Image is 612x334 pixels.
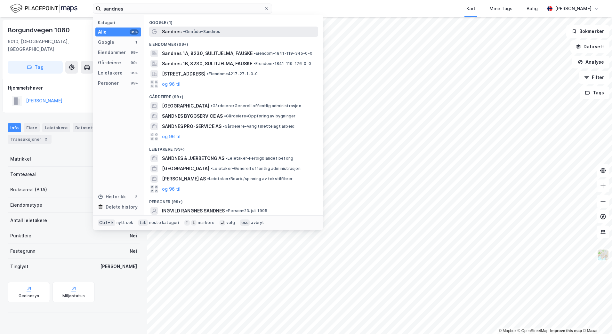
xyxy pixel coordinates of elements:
div: Matrikkel [10,155,31,163]
span: • [183,29,185,34]
input: Søk på adresse, matrikkel, gårdeiere, leietakere eller personer [101,4,264,13]
div: Eiendommer (99+) [144,37,323,48]
div: Gårdeiere [98,59,121,67]
div: 1 [133,40,139,45]
button: og 96 til [162,185,181,193]
div: Gårdeiere (99+) [144,89,323,101]
span: • [226,156,228,161]
div: [PERSON_NAME] [100,263,137,270]
div: nytt søk [117,220,133,225]
div: Personer [98,79,119,87]
button: og 96 til [162,133,181,140]
span: [GEOGRAPHIC_DATA] [162,102,209,110]
span: Sandnes [162,28,182,36]
div: Geoinnsyn [19,293,39,298]
div: avbryt [251,220,264,225]
div: Info [8,123,21,132]
span: • [207,176,209,181]
div: Bolig [527,5,538,12]
span: • [211,103,213,108]
div: Bruksareal (BRA) [10,186,47,194]
div: Eiendomstype [10,201,42,209]
span: Gårdeiere • Oppføring av bygninger [224,114,296,119]
img: logo.f888ab2527a4732fd821a326f86c7f29.svg [10,3,77,14]
div: Hjemmelshaver [8,84,139,92]
div: Personer (99+) [144,194,323,206]
div: Transaksjoner [8,135,52,144]
button: Tags [580,86,609,99]
span: Leietaker • Bearb./spinning av tekstilfibrer [207,176,293,181]
div: tab [138,219,148,226]
iframe: Chat Widget [580,303,612,334]
div: Tinglyst [10,263,28,270]
span: Person • 23. juli 1995 [226,208,267,213]
div: velg [226,220,235,225]
span: Sandnes 1B, 8230, SULITJELMA, FAUSKE [162,60,252,68]
span: Eiendom • 1841-119-176-0-0 [254,61,311,66]
div: 2 [133,194,139,199]
span: • [211,166,213,171]
div: 99+ [130,81,139,86]
span: Eiendom • 1841-119-345-0-0 [254,51,312,56]
span: Eiendom • 4217-27-1-0-0 [207,71,258,76]
div: Borgundvegen 1080 [8,25,71,35]
img: Z [597,249,609,261]
a: Improve this map [550,329,582,333]
span: Gårdeiere • Varig tilrettelagt arbeid [223,124,294,129]
div: Eiere [24,123,40,132]
div: Kategori [98,20,141,25]
div: 99+ [130,50,139,55]
div: 6010, [GEOGRAPHIC_DATA], [GEOGRAPHIC_DATA] [8,38,108,53]
div: [PERSON_NAME] [555,5,592,12]
div: 99+ [130,70,139,76]
span: INGVILD RANGNES SANDNES [162,207,225,215]
span: • [223,124,225,129]
div: Kart [466,5,475,12]
span: Leietaker • Generell offentlig administrasjon [211,166,301,171]
span: • [254,61,255,66]
div: neste kategori [149,220,179,225]
div: Alle [98,28,107,36]
button: og 96 til [162,80,181,88]
a: OpenStreetMap [518,329,549,333]
span: • [224,114,226,118]
div: 2 [43,136,49,142]
div: markere [198,220,214,225]
div: Google (1) [144,15,323,27]
div: Miljøstatus [62,293,85,298]
div: Festegrunn [10,247,35,255]
div: Mine Tags [489,5,512,12]
div: Leietakere [98,69,123,77]
span: SANDNES & JÆRBETONG AS [162,155,224,162]
span: • [226,208,228,213]
div: Historikk [98,193,126,201]
span: • [207,71,209,76]
div: Google [98,38,114,46]
div: Leietakere [42,123,70,132]
div: esc [240,219,250,226]
div: Datasett [73,123,97,132]
div: Antall leietakere [10,217,47,224]
span: Område • Sandnes [183,29,220,34]
span: SANDNES PRO-SERVICE AS [162,123,221,130]
span: • [254,51,256,56]
div: Ctrl + k [98,219,115,226]
div: Leietakere (99+) [144,142,323,153]
span: Leietaker • Ferdigblandet betong [226,156,293,161]
div: 99+ [130,60,139,65]
span: [GEOGRAPHIC_DATA] [162,165,209,172]
button: Tag [8,61,63,74]
div: Tomteareal [10,171,36,178]
div: Eiendommer [98,49,126,56]
span: Gårdeiere • Generell offentlig administrasjon [211,103,301,108]
button: Bokmerker [566,25,609,38]
button: Datasett [570,40,609,53]
div: Nei [130,247,137,255]
div: Delete history [106,203,138,211]
span: Sandnes 1A, 8230, SULITJELMA, FAUSKE [162,50,253,57]
span: [STREET_ADDRESS] [162,70,205,78]
div: Nei [130,232,137,240]
span: [PERSON_NAME] AS [162,175,206,183]
a: Mapbox [499,329,516,333]
div: Punktleie [10,232,31,240]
